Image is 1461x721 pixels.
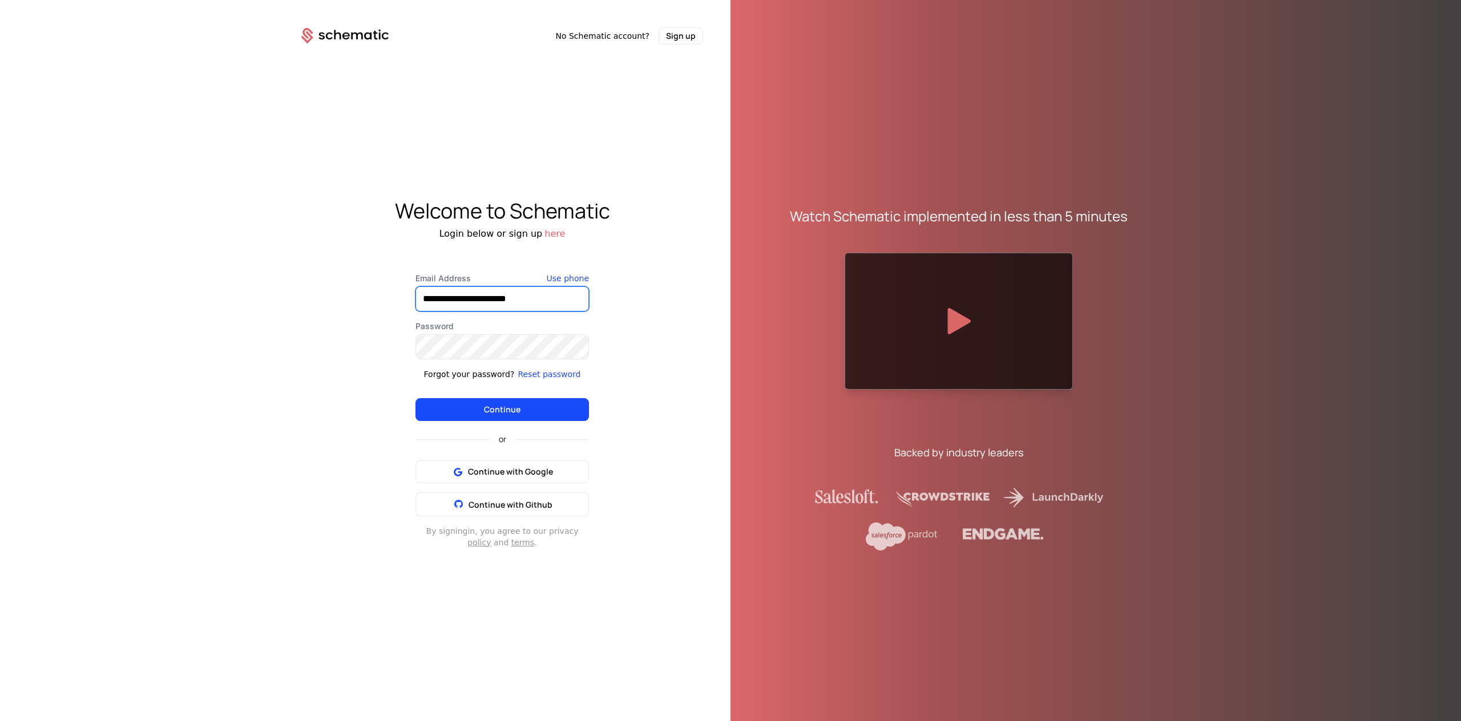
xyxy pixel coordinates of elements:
a: policy [467,538,491,547]
button: Continue with Github [415,492,589,516]
label: Email Address [415,273,589,284]
span: No Schematic account? [555,30,649,42]
div: Welcome to Schematic [274,200,730,222]
button: Reset password [518,368,580,380]
a: terms [511,538,535,547]
span: Continue with Google [468,466,553,477]
div: Watch Schematic implemented in less than 5 minutes [790,207,1128,225]
div: Backed by industry leaders [894,444,1023,460]
span: or [490,435,515,443]
button: Use phone [547,273,589,284]
div: Login below or sign up [274,227,730,241]
span: Continue with Github [469,499,552,510]
button: Continue [415,398,589,421]
div: By signing in , you agree to our privacy and . [415,525,589,548]
button: Sign up [659,27,703,44]
button: Continue with Google [415,460,589,483]
div: Forgot your password? [424,368,515,380]
button: here [544,227,565,241]
label: Password [415,321,589,332]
